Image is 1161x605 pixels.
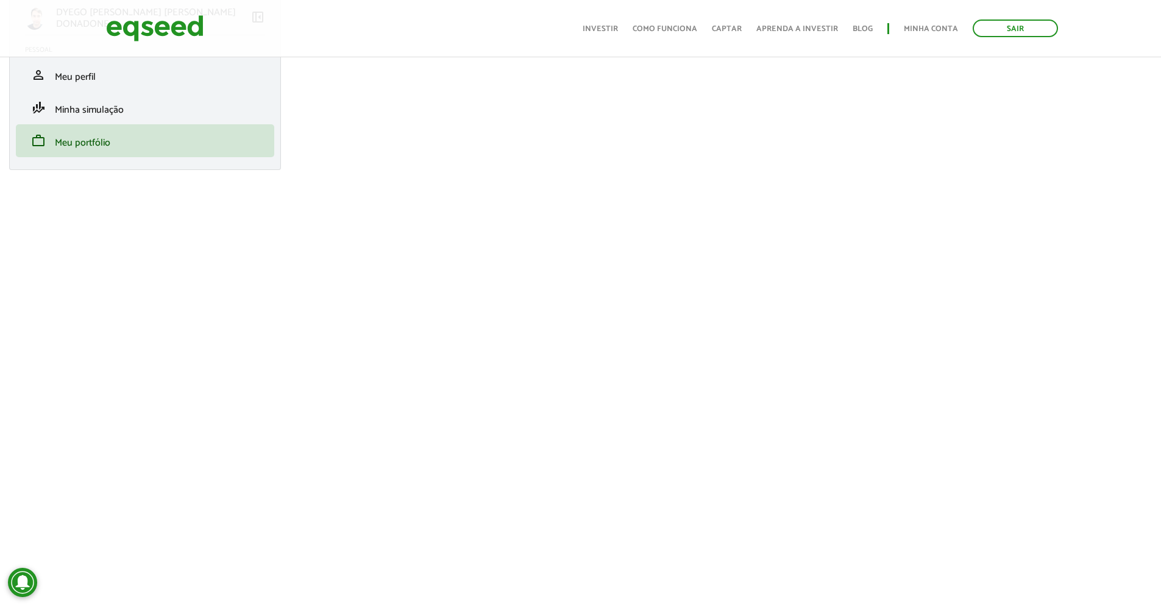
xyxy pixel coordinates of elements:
[31,68,46,82] span: person
[973,19,1058,37] a: Sair
[25,68,265,82] a: personMeu perfil
[853,25,873,33] a: Blog
[31,133,46,148] span: work
[712,25,742,33] a: Captar
[583,25,618,33] a: Investir
[55,102,124,118] span: Minha simulação
[55,135,110,151] span: Meu portfólio
[16,58,274,91] li: Meu perfil
[25,101,265,115] a: finance_modeMinha simulação
[31,101,46,115] span: finance_mode
[756,25,838,33] a: Aprenda a investir
[16,124,274,157] li: Meu portfólio
[55,69,96,85] span: Meu perfil
[25,133,265,148] a: workMeu portfólio
[106,12,204,44] img: EqSeed
[16,91,274,124] li: Minha simulação
[904,25,958,33] a: Minha conta
[633,25,697,33] a: Como funciona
